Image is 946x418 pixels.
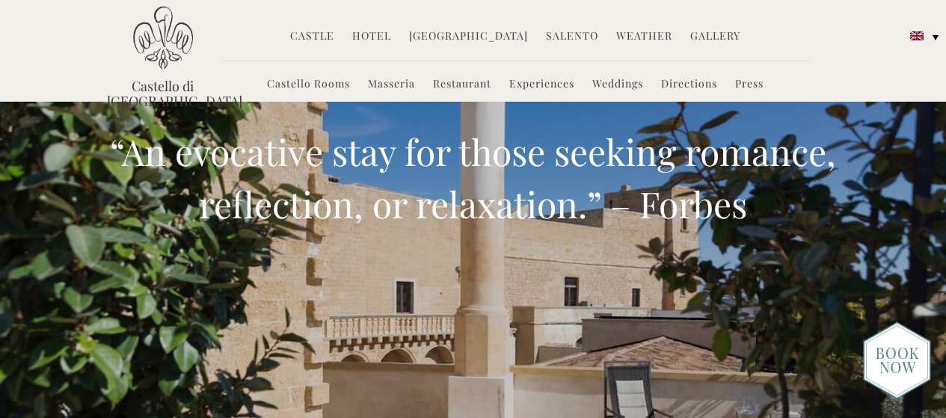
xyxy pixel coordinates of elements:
img: new-booknow.png [863,322,931,399]
a: [GEOGRAPHIC_DATA] [409,28,528,46]
a: Restaurant [433,76,491,93]
a: Castle [290,28,334,46]
a: Castello Rooms [267,76,350,93]
a: Experiences [509,76,574,93]
a: Weddings [592,76,643,93]
a: Weather [616,28,672,46]
img: English [910,31,924,40]
a: Salento [546,28,598,46]
span: “An evocative stay for those seeking romance, reflection, or relaxation.” – Forbes [110,127,836,227]
a: Directions [661,76,717,93]
a: Castello di [GEOGRAPHIC_DATA] [107,79,219,108]
a: Masseria [368,76,415,93]
a: Hotel [352,28,391,46]
a: Gallery [690,28,740,46]
img: Castello di Ugento [133,6,193,70]
a: Press [735,76,764,93]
